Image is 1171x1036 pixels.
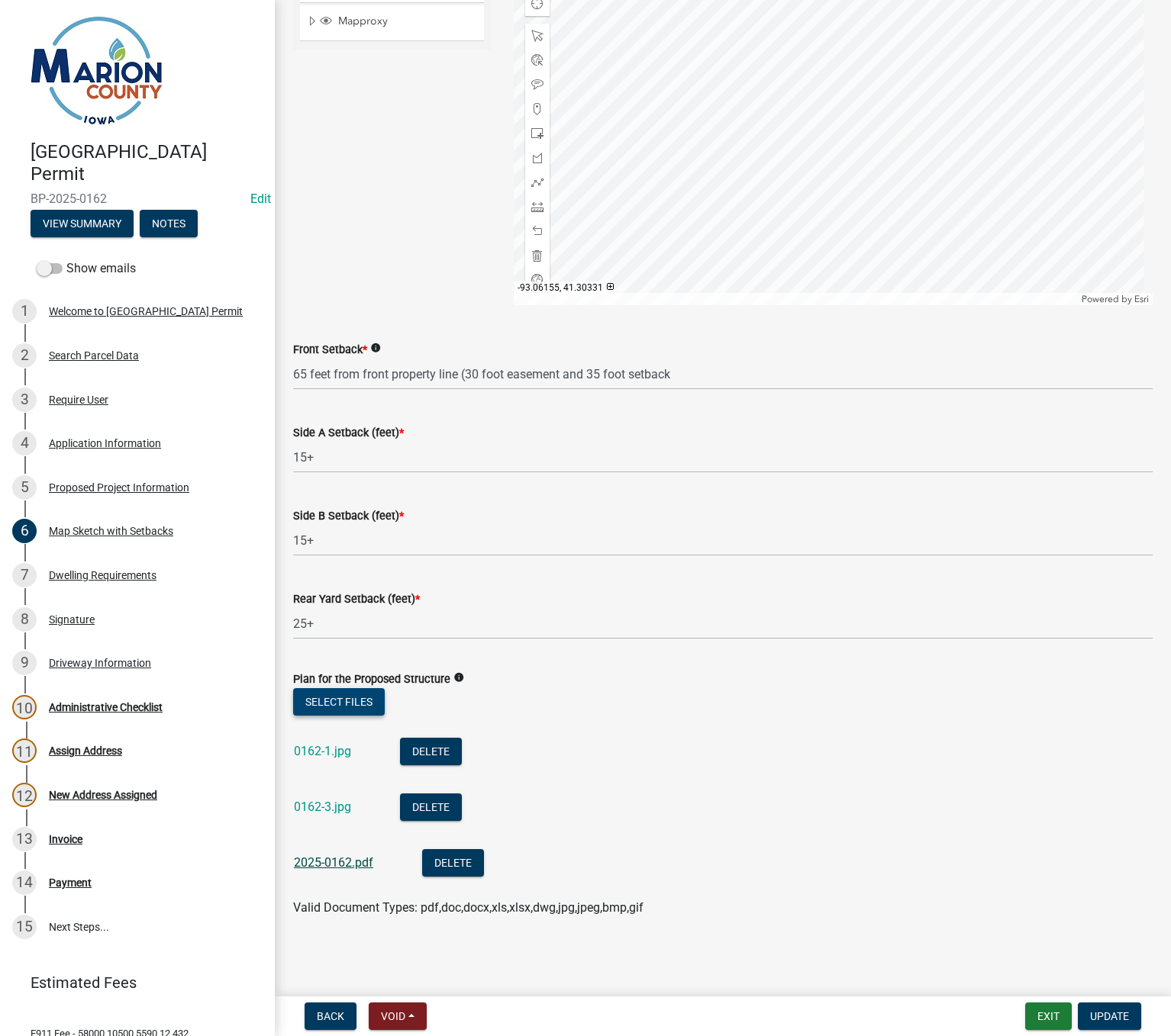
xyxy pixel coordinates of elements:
div: Signature [49,614,95,625]
span: Void [381,1010,405,1022]
label: Front Setback [293,345,367,356]
div: Assign Address [49,745,122,756]
div: Mapproxy [318,14,479,30]
div: 8 [12,607,37,632]
span: Valid Document Types: pdf,doc,docx,xls,xlsx,dwg,jpg,jpeg,bmp,gif [293,900,644,915]
div: Dwelling Requirements [49,570,156,581]
div: 4 [12,431,37,455]
div: Powered by [1078,293,1153,305]
div: Map Sketch with Setbacks [49,526,173,536]
span: Expand [306,14,318,31]
div: 10 [12,695,37,719]
button: Update [1078,1002,1141,1030]
button: Delete [422,849,484,877]
a: 2025-0162.pdf [294,855,373,870]
div: Search Parcel Data [49,350,139,361]
label: Plan for the Proposed Structure [293,674,450,685]
li: Mapproxy [300,5,484,40]
div: 3 [12,388,37,412]
div: 11 [12,738,37,763]
button: View Summary [31,210,134,237]
wm-modal-confirm: Notes [140,218,198,230]
button: Exit [1025,1002,1072,1030]
h4: [GEOGRAPHIC_DATA] Permit [31,141,263,185]
a: Esri [1134,294,1149,304]
img: Marion County, Iowa [31,16,163,125]
button: Delete [400,793,462,821]
button: Notes [140,210,198,237]
wm-modal-confirm: Delete Document [400,745,462,760]
button: Delete [400,738,462,765]
a: 0162-3.jpg [294,800,351,814]
div: Administrative Checklist [49,702,163,713]
a: 0162-1.jpg [294,744,351,758]
div: 7 [12,563,37,587]
wm-modal-confirm: Edit Application Number [250,191,271,206]
div: New Address Assigned [49,790,157,800]
div: Require User [49,394,108,405]
div: Payment [49,877,92,888]
i: info [453,672,464,683]
div: 12 [12,783,37,807]
a: Edit [250,191,271,206]
div: Invoice [49,834,82,845]
a: Estimated Fees [12,967,250,998]
div: 14 [12,870,37,895]
span: Mapproxy [334,14,479,28]
wm-modal-confirm: Delete Document [422,857,484,871]
wm-modal-confirm: Summary [31,218,134,230]
button: Back [305,1002,356,1030]
div: Proposed Project Information [49,482,189,493]
label: Rear Yard Setback (feet) [293,594,420,605]
span: Back [317,1010,344,1022]
label: Side B Setback (feet) [293,511,404,522]
label: Side A Setback (feet) [293,428,404,439]
div: 15 [12,915,37,939]
div: 13 [12,827,37,851]
button: Select files [293,688,385,716]
div: Application Information [49,438,161,449]
div: 1 [12,299,37,323]
span: BP-2025-0162 [31,191,244,206]
label: Show emails [37,259,136,278]
div: Driveway Information [49,658,151,668]
wm-modal-confirm: Delete Document [400,801,462,816]
button: Void [369,1002,427,1030]
div: 5 [12,475,37,500]
div: Welcome to [GEOGRAPHIC_DATA] Permit [49,306,243,317]
div: 2 [12,343,37,368]
div: 9 [12,651,37,675]
i: info [370,343,381,353]
span: Update [1090,1010,1129,1022]
div: 6 [12,519,37,543]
